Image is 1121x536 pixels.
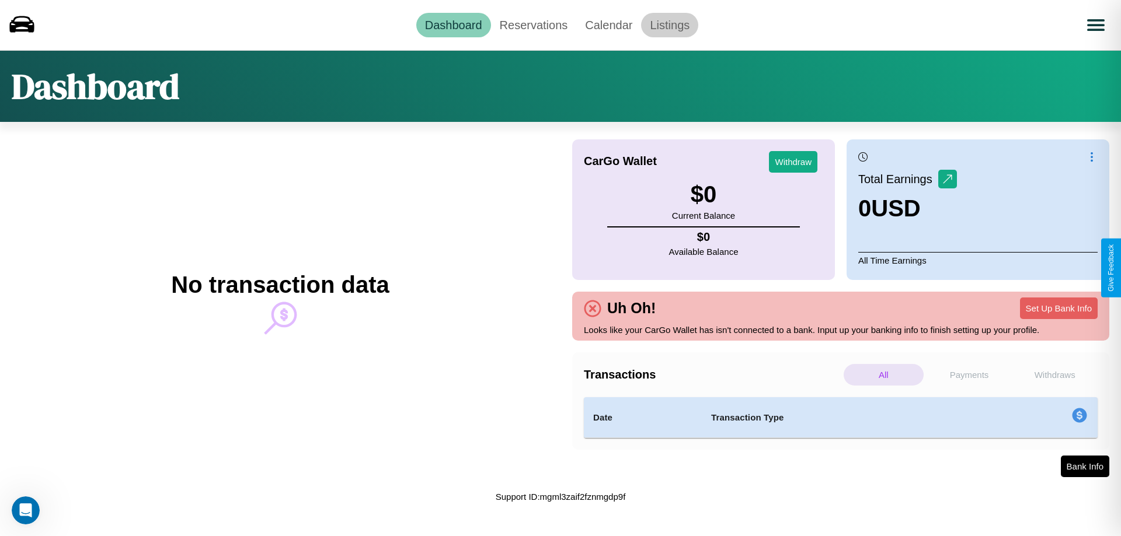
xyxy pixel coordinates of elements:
p: All Time Earnings [858,252,1098,268]
div: Give Feedback [1107,244,1115,292]
h4: Transactions [584,368,841,381]
button: Set Up Bank Info [1020,297,1098,319]
h4: CarGo Wallet [584,155,657,168]
table: simple table [584,397,1098,438]
h4: Transaction Type [711,411,976,425]
h2: No transaction data [171,272,389,298]
a: Reservations [491,13,577,37]
iframe: Intercom live chat [12,496,40,524]
a: Listings [641,13,698,37]
p: Available Balance [669,244,739,260]
p: Withdraws [1015,364,1095,386]
h4: $ 0 [669,230,739,244]
p: All [844,364,924,386]
button: Open menu [1080,9,1112,41]
h4: Uh Oh! [601,300,662,317]
h4: Date [593,411,692,425]
p: Support ID: mgml3zaif2fznmgdp9f [496,489,626,505]
p: Looks like your CarGo Wallet has isn't connected to a bank. Input up your banking info to finish ... [584,322,1098,338]
a: Calendar [576,13,641,37]
a: Dashboard [416,13,491,37]
h1: Dashboard [12,62,179,110]
h3: $ 0 [672,181,735,208]
button: Withdraw [769,151,817,173]
button: Bank Info [1061,456,1109,477]
h3: 0 USD [858,195,957,222]
p: Current Balance [672,208,735,223]
p: Total Earnings [858,169,938,190]
p: Payments [929,364,1009,386]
